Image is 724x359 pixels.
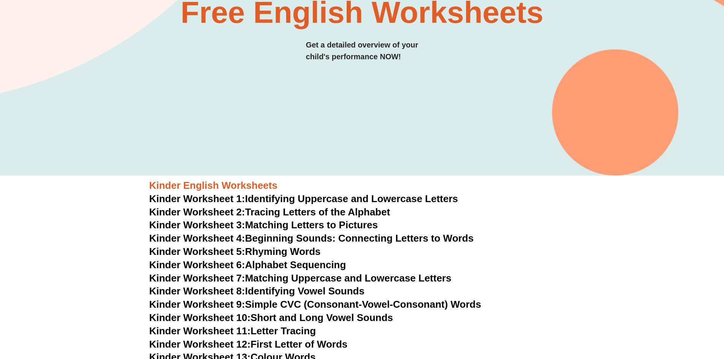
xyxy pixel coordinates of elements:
a: Kinder Worksheet 12:First Letter of Words [149,338,348,350]
h3: Kinder English Worksheets [149,179,575,192]
span: Kinder Worksheet 3: [149,219,245,231]
span: Kinder Worksheet 11: [149,325,251,337]
iframe: Chat Widget [597,273,724,359]
span: Kinder Worksheet 10: [149,312,251,323]
span: Kinder Worksheet 5: [149,246,245,257]
span: Kinder Worksheet 12: [149,338,251,350]
a: Kinder Worksheet 4:Beginning Sounds: Connecting Letters to Words [149,232,474,244]
span: Kinder Worksheet 8: [149,285,245,297]
a: Kinder Worksheet 2:Tracing Letters of the Alphabet [149,206,390,218]
a: Kinder Worksheet 9:Simple CVC (Consonant-Vowel-Consonant) Words [149,299,481,310]
a: Kinder Worksheet 7:Matching Uppercase and Lowercase Letters [149,272,452,284]
a: Kinder Worksheet 8:Identifying Vowel Sounds [149,285,364,297]
span: Kinder Worksheet 7: [149,272,245,284]
a: Kinder Worksheet 10:Short and Long Vowel Sounds [149,312,393,323]
a: Kinder Worksheet 6:Alphabet Sequencing [149,259,346,270]
h3: Get a detailed overview of your child's performance NOW! [306,39,418,63]
a: Kinder Worksheet 1:Identifying Uppercase and Lowercase Letters [149,193,458,204]
span: Kinder Worksheet 6: [149,259,245,270]
a: Kinder Worksheet 3:Matching Letters to Pictures [149,219,378,231]
span: Kinder Worksheet 9: [149,299,245,310]
span: Kinder Worksheet 2: [149,206,245,218]
a: Kinder Worksheet 5:Rhyming Words [149,246,321,257]
span: Kinder Worksheet 4: [149,232,245,244]
span: Kinder Worksheet 1: [149,193,245,204]
a: Kinder Worksheet 11:Letter Tracing [149,325,316,337]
